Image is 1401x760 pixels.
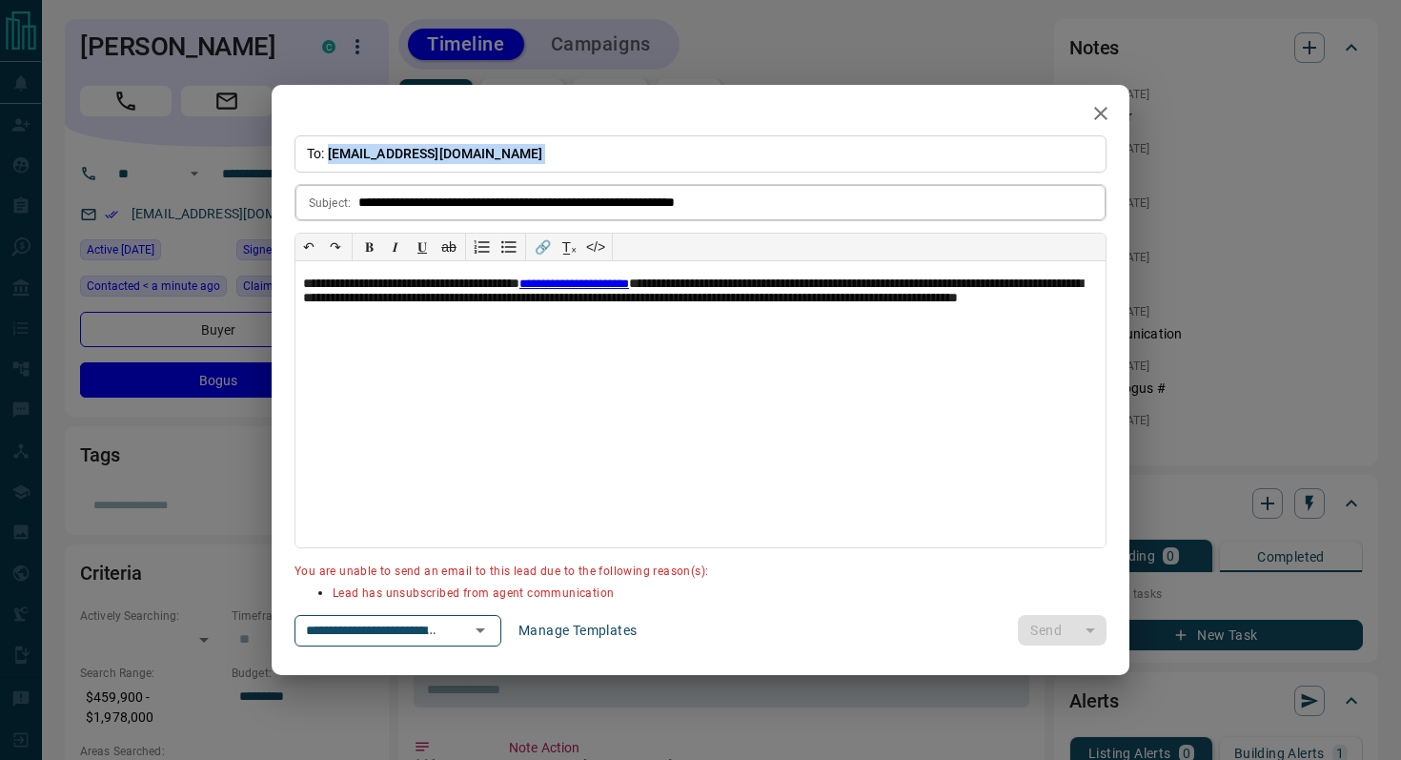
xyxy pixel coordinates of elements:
p: To: [294,135,1107,173]
button: 🔗 [529,234,556,260]
button: Open [467,617,494,644]
button: ab [436,234,462,260]
button: Manage Templates [507,615,648,646]
p: Lead has unsubscribed from agent communication [333,585,1107,604]
span: 𝐔 [417,239,427,255]
button: Numbered list [469,234,496,260]
button: T̲ₓ [556,234,582,260]
button: ↶ [295,234,322,260]
button: 𝑰 [382,234,409,260]
div: split button [1018,615,1107,646]
span: [EMAIL_ADDRESS][DOMAIN_NAME] [328,146,543,161]
p: You are unable to send an email to this lead due to the following reason(s): [294,563,1107,582]
p: Subject: [309,195,351,212]
button: 𝐁 [355,234,382,260]
s: ab [441,239,457,255]
button: </> [582,234,609,260]
button: 𝐔 [409,234,436,260]
button: Bullet list [496,234,522,260]
button: ↷ [322,234,349,260]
